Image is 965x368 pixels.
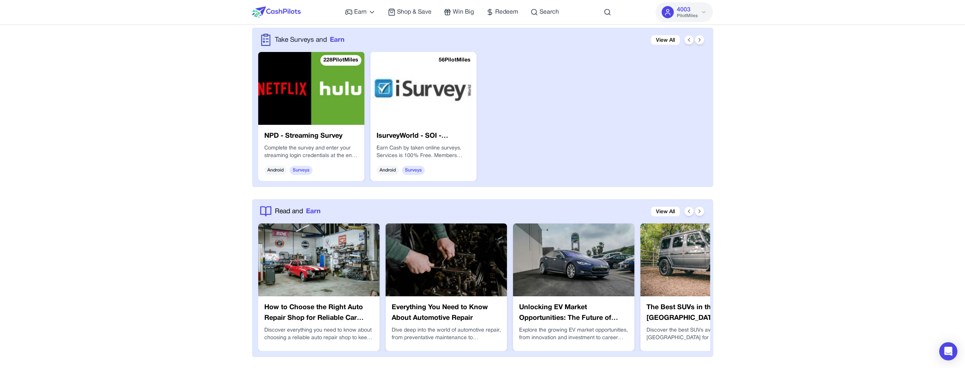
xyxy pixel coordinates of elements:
[540,8,559,17] span: Search
[651,207,680,216] a: View All
[264,327,373,342] p: Discover everything you need to know about choosing a reliable auto repair shop to keep your vehi...
[646,302,756,324] h3: The Best SUVs in the [GEOGRAPHIC_DATA]: Top Picks for Every Driver in [DATE]
[486,8,518,17] a: Redeem
[320,55,361,66] div: 228 PilotMiles
[264,145,358,160] div: Complete the survey and enter your streaming login credentials at the end of the survey. You must...
[939,342,957,360] div: Open Intercom Messenger
[530,8,559,17] a: Search
[275,206,320,216] a: Read andEarn
[402,166,425,175] span: Surveys
[377,145,471,160] div: Earn Cash by taken online surveys. Services is 100% Free. Members received $5 dollar when they si...
[677,5,690,14] span: 4003
[513,223,634,296] img: Unlocking EV Market Opportunities: The Future of Electric Mobility
[519,327,628,342] p: Explore the growing EV market opportunities, from innovation and investment to career potential, ...
[436,55,474,66] div: 56 PilotMiles
[656,2,713,22] button: 4003PilotMiles
[495,8,518,17] span: Redeem
[377,131,471,142] h3: IsurveyWorld - SOI - [GEOGRAPHIC_DATA]
[519,302,628,324] h3: Unlocking EV Market Opportunities: The Future of Electric Mobility
[252,6,301,18] img: CashPilots Logo
[290,166,312,175] span: Surveys
[397,8,432,17] span: Shop & Save
[646,327,756,342] p: Discover the best SUVs available in the [GEOGRAPHIC_DATA] for 2025, from budget-friendly crossove...
[275,206,303,216] span: Read and
[306,206,320,216] span: Earn
[392,327,501,342] p: Dive deep into the world of automotive repair, from preventative maintenance to emergency fixes, ...
[386,223,507,296] img: Everything You Need to Know About Automotive Repair
[354,8,367,17] span: Earn
[258,223,380,296] img: How to Choose the Right Auto Repair Shop for Reliable Car Care
[388,8,432,17] a: Shop & Save
[345,8,376,17] a: Earn
[264,166,287,175] span: Android
[275,35,344,45] a: Take Surveys andEarn
[677,13,698,19] span: PilotMiles
[330,35,344,45] span: Earn
[651,35,680,45] a: View All
[377,166,399,175] span: Android
[370,52,477,125] img: IsurveyWorld - SOI - USA
[392,302,501,324] h3: Everything You Need to Know About Automotive Repair
[258,52,364,125] img: NPD - Streaming Survey
[260,34,272,46] img: survey
[640,223,762,296] img: The Best SUVs in the USA: Top Picks for Every Driver in 2025
[264,131,358,142] h3: NPD - Streaming Survey
[275,35,327,45] span: Take Surveys and
[264,302,373,324] h3: How to Choose the Right Auto Repair Shop for Reliable Car Care
[444,8,474,17] a: Win Big
[453,8,474,17] span: Win Big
